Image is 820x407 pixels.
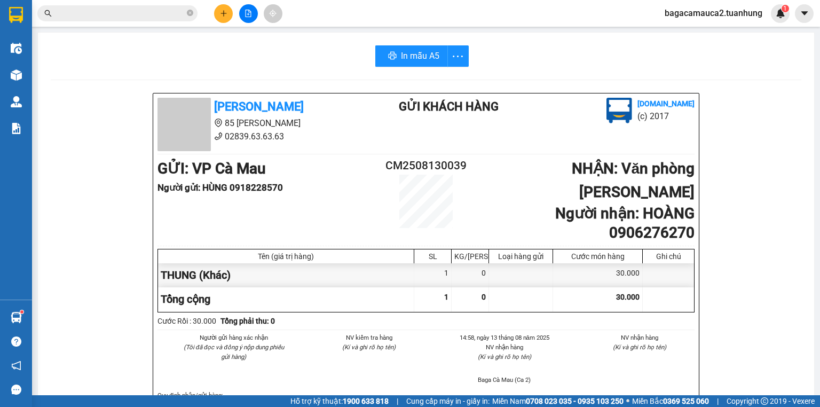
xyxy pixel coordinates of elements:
[492,395,624,407] span: Miền Nam
[157,182,283,193] b: Người gửi : HÙNG 0918228570
[239,4,258,23] button: file-add
[613,343,666,351] i: (Kí và ghi rõ họ tên)
[388,51,397,61] span: printer
[11,123,22,134] img: solution-icon
[214,100,304,113] b: [PERSON_NAME]
[399,100,499,113] b: Gửi khách hàng
[245,10,252,17] span: file-add
[572,160,695,201] b: NHẬN : Văn phòng [PERSON_NAME]
[795,4,814,23] button: caret-down
[9,7,23,23] img: logo-vxr
[555,205,695,241] b: Người nhận : HOÀNG 0906276270
[717,395,719,407] span: |
[663,397,709,405] strong: 0369 525 060
[375,45,448,67] button: printerIn mẫu A5
[761,397,768,405] span: copyright
[406,395,490,407] span: Cung cấp máy in - giấy in:
[626,399,629,403] span: ⚪️
[454,252,486,261] div: KG/[PERSON_NAME]
[11,43,22,54] img: warehouse-icon
[161,252,411,261] div: Tên (giá trị hàng)
[556,252,640,261] div: Cước món hàng
[645,252,691,261] div: Ghi chú
[11,69,22,81] img: warehouse-icon
[450,333,559,342] li: 14:58, ngày 13 tháng 08 năm 2025
[616,293,640,301] span: 30.000
[492,252,550,261] div: Loại hàng gửi
[214,4,233,23] button: plus
[187,10,193,16] span: close-circle
[414,263,452,287] div: 1
[776,9,785,18] img: icon-new-feature
[220,10,227,17] span: plus
[187,9,193,19] span: close-circle
[800,9,809,18] span: caret-down
[214,119,223,127] span: environment
[450,342,559,352] li: NV nhận hàng
[452,263,489,287] div: 0
[637,109,695,123] li: (c) 2017
[656,6,771,20] span: bagacamauca2.tuanhung
[632,395,709,407] span: Miền Bắc
[214,132,223,140] span: phone
[44,10,52,17] span: search
[158,263,414,287] div: THUNG (Khác)
[220,317,275,325] b: Tổng phải thu: 0
[401,49,439,62] span: In mẫu A5
[157,116,356,130] li: 85 [PERSON_NAME]
[269,10,277,17] span: aim
[157,160,266,177] b: GỬI : VP Cà Mau
[11,361,21,371] span: notification
[637,99,695,108] b: [DOMAIN_NAME]
[606,98,632,123] img: logo.jpg
[264,4,282,23] button: aim
[450,375,559,385] li: Baga Cà Mau (Ca 2)
[526,397,624,405] strong: 0708 023 035 - 0935 103 250
[478,353,531,361] i: (Kí và ghi rõ họ tên)
[482,293,486,301] span: 0
[783,5,787,12] span: 1
[417,252,448,261] div: SL
[179,333,289,342] li: Người gửi hàng xác nhận
[553,263,643,287] div: 30.000
[381,157,471,175] h2: CM2508130039
[342,343,396,351] i: (Kí và ghi rõ họ tên)
[157,315,216,327] div: Cước Rồi : 30.000
[11,385,21,395] span: message
[343,397,389,405] strong: 1900 633 818
[161,293,210,306] span: Tổng cộng
[585,333,695,342] li: NV nhận hàng
[184,343,284,361] i: (Tôi đã đọc và đồng ý nộp dung phiếu gửi hàng)
[11,96,22,107] img: warehouse-icon
[444,293,448,301] span: 1
[11,312,22,323] img: warehouse-icon
[11,336,21,347] span: question-circle
[59,7,185,19] input: Tìm tên, số ĐT hoặc mã đơn
[447,45,469,67] button: more
[314,333,424,342] li: NV kiểm tra hàng
[448,50,468,63] span: more
[782,5,789,12] sup: 1
[290,395,389,407] span: Hỗ trợ kỹ thuật:
[397,395,398,407] span: |
[157,130,356,143] li: 02839.63.63.63
[20,310,23,314] sup: 1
